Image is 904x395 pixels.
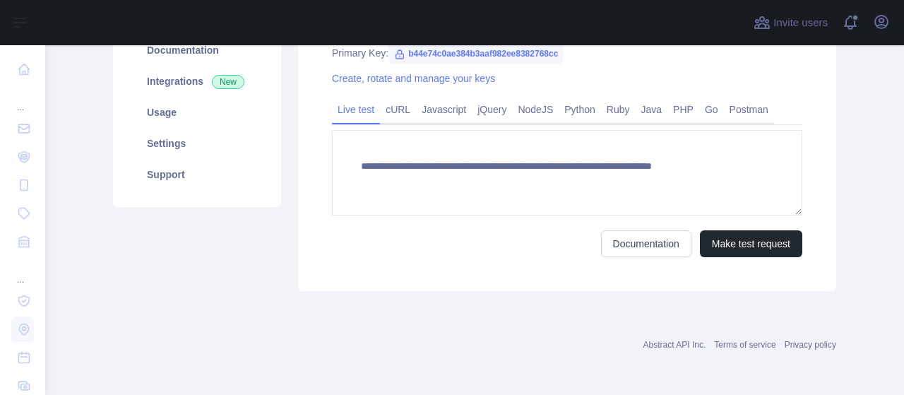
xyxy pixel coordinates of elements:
a: Integrations New [130,66,264,97]
a: Live test [332,98,380,121]
div: ... [11,257,34,285]
button: Invite users [751,11,831,34]
a: Java [636,98,668,121]
a: Privacy policy [785,340,836,350]
a: PHP [667,98,699,121]
a: Settings [130,128,264,159]
span: Invite users [773,15,828,31]
a: Create, rotate and manage your keys [332,73,495,84]
a: Python [559,98,601,121]
a: Javascript [416,98,472,121]
a: cURL [380,98,416,121]
a: Abstract API Inc. [643,340,706,350]
a: Terms of service [714,340,775,350]
a: Usage [130,97,264,128]
a: Ruby [601,98,636,121]
a: Documentation [130,35,264,66]
button: Make test request [700,230,802,257]
a: jQuery [472,98,512,121]
a: Documentation [601,230,691,257]
a: Support [130,159,264,190]
a: NodeJS [512,98,559,121]
span: New [212,75,244,89]
a: Postman [724,98,774,121]
div: ... [11,85,34,113]
span: b44e74c0ae384b3aaf982ee8382768cc [388,43,564,64]
div: Primary Key: [332,46,802,60]
a: Go [699,98,724,121]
